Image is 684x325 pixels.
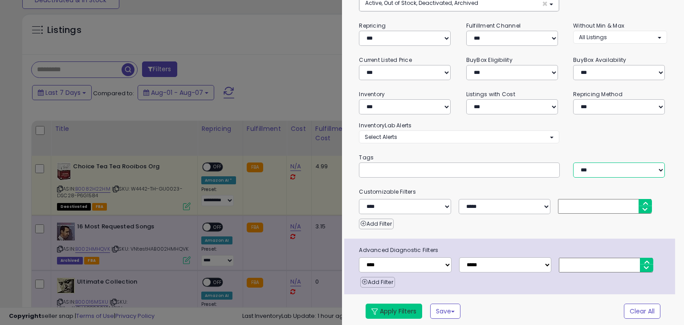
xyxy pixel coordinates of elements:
[579,33,607,41] span: All Listings
[352,187,673,197] small: Customizable Filters
[360,277,395,288] button: Add Filter
[366,304,422,319] button: Apply Filters
[359,90,385,98] small: Inventory
[359,22,386,29] small: Repricing
[624,304,660,319] button: Clear All
[352,153,673,162] small: Tags
[430,304,460,319] button: Save
[573,22,624,29] small: Without Min & Max
[359,219,393,229] button: Add Filter
[352,245,675,255] span: Advanced Diagnostic Filters
[573,31,667,44] button: All Listings
[359,56,411,64] small: Current Listed Price
[365,133,397,141] span: Select Alerts
[466,56,513,64] small: BuyBox Eligibility
[466,22,521,29] small: Fulfillment Channel
[573,90,623,98] small: Repricing Method
[359,122,411,129] small: InventoryLab Alerts
[466,90,515,98] small: Listings with Cost
[359,130,559,143] button: Select Alerts
[573,56,626,64] small: BuyBox Availability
